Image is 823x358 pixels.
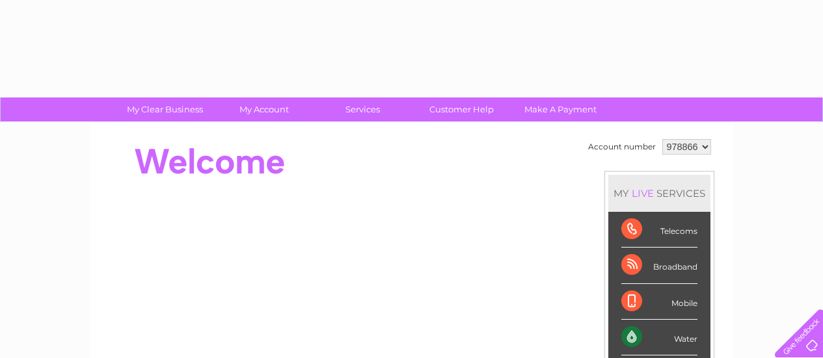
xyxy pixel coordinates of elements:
a: My Account [210,97,317,121]
a: My Clear Business [111,97,219,121]
div: LIVE [629,187,656,199]
a: Make A Payment [507,97,614,121]
a: Customer Help [408,97,515,121]
div: Water [621,320,697,355]
div: MY SERVICES [608,175,710,212]
a: Services [309,97,416,121]
div: Telecoms [621,212,697,248]
div: Broadband [621,248,697,283]
td: Account number [585,136,659,158]
div: Mobile [621,284,697,320]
